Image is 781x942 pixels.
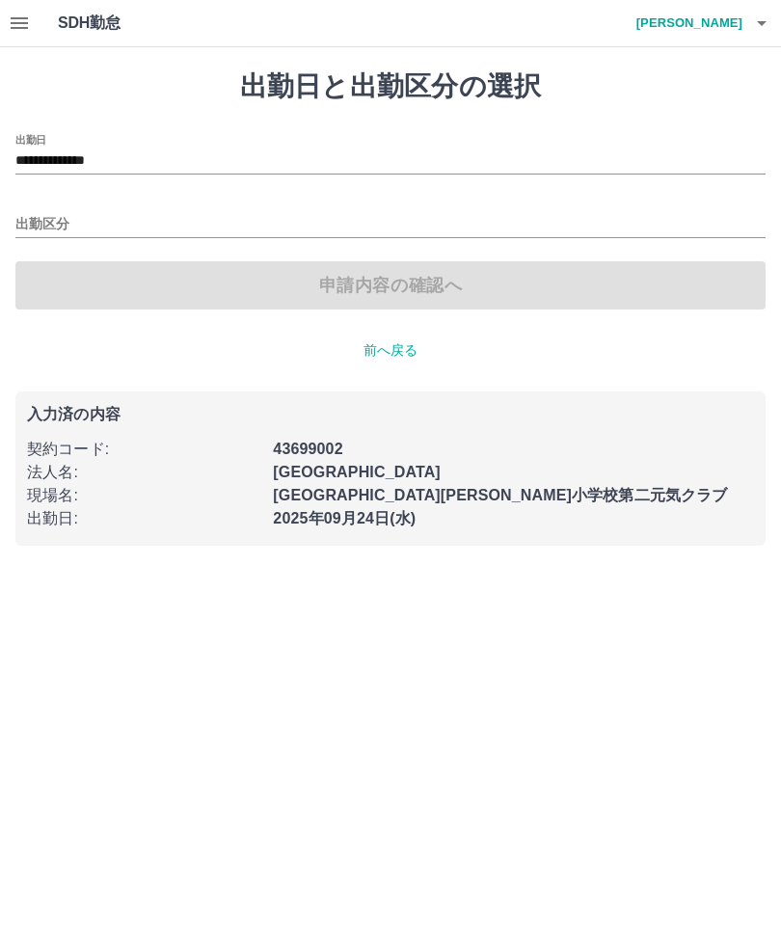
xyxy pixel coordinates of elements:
p: 法人名 : [27,461,261,484]
p: 出勤日 : [27,507,261,530]
b: [GEOGRAPHIC_DATA][PERSON_NAME]小学校第二元気クラブ [273,487,727,503]
label: 出勤日 [15,132,46,147]
p: 契約コード : [27,438,261,461]
p: 入力済の内容 [27,407,754,422]
b: 43699002 [273,441,342,457]
b: 2025年09月24日(水) [273,510,416,526]
b: [GEOGRAPHIC_DATA] [273,464,441,480]
p: 現場名 : [27,484,261,507]
p: 前へ戻る [15,340,766,361]
h1: 出勤日と出勤区分の選択 [15,70,766,103]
